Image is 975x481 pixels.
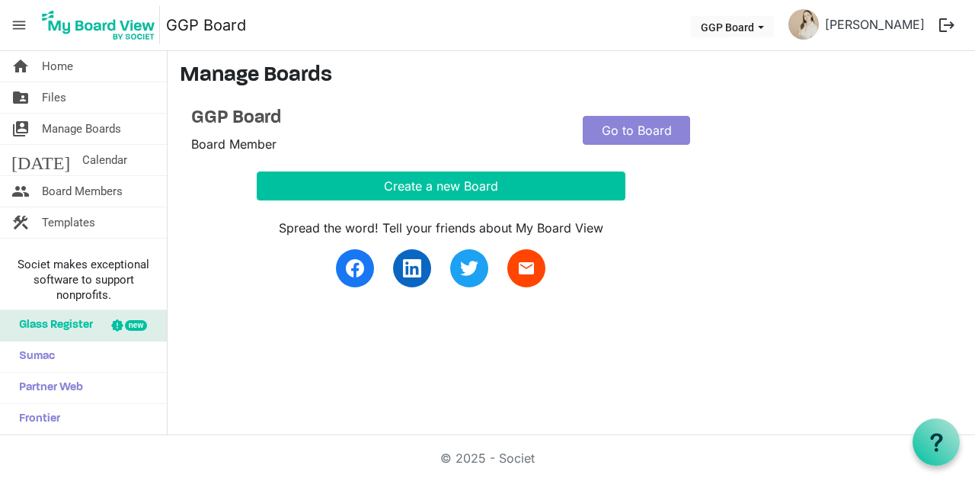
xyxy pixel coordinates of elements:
[931,9,963,41] button: logout
[507,249,545,287] a: email
[788,9,819,40] img: ddDwz0xpzZVKRxv6rfQunLRhqTonpR19bBYhwCCreK_N_trmNrH_-5XbXXOgsUaIzMZd-qByIoR1xmoWdbg5qw_thumb.png
[11,145,70,175] span: [DATE]
[583,116,690,145] a: Go to Board
[191,136,277,152] span: Board Member
[819,9,931,40] a: [PERSON_NAME]
[11,114,30,144] span: switch_account
[257,172,625,200] button: Create a new Board
[11,207,30,238] span: construction
[42,176,123,207] span: Board Members
[440,451,535,466] a: © 2025 - Societ
[42,51,73,82] span: Home
[11,51,30,82] span: home
[37,6,160,44] img: My Board View Logo
[257,219,625,237] div: Spread the word! Tell your friends about My Board View
[346,259,364,277] img: facebook.svg
[5,11,34,40] span: menu
[42,207,95,238] span: Templates
[42,114,121,144] span: Manage Boards
[11,176,30,207] span: people
[11,404,60,435] span: Frontier
[403,259,421,277] img: linkedin.svg
[691,16,774,37] button: GGP Board dropdownbutton
[125,320,147,331] div: new
[7,257,160,303] span: Societ makes exceptional software to support nonprofits.
[460,259,478,277] img: twitter.svg
[11,342,55,372] span: Sumac
[42,82,66,113] span: Files
[166,10,246,40] a: GGP Board
[82,145,127,175] span: Calendar
[191,107,560,130] a: GGP Board
[180,63,963,89] h3: Manage Boards
[11,82,30,113] span: folder_shared
[11,373,83,403] span: Partner Web
[11,310,93,341] span: Glass Register
[517,259,535,277] span: email
[37,6,166,44] a: My Board View Logo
